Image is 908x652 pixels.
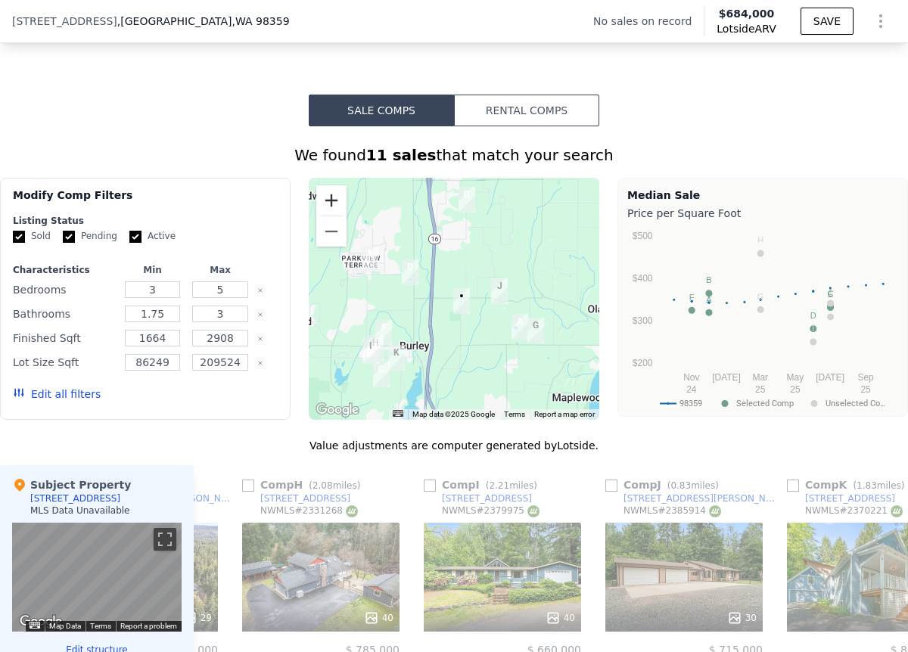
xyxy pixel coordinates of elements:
a: Terms (opens in new tab) [90,622,111,630]
div: 13251 Bandix Rd SE [453,288,470,314]
text: 25 [790,384,801,395]
span: ( miles) [303,480,366,491]
text: D [810,311,816,320]
div: [STREET_ADDRESS] [442,492,532,505]
text: I [812,324,814,333]
span: , [GEOGRAPHIC_DATA] [117,14,290,29]
div: [STREET_ADDRESS][PERSON_NAME] [623,492,781,505]
button: Clear [257,336,263,342]
text: Sep [857,372,874,383]
text: Unselected Co… [826,399,885,408]
text: 25 [860,384,871,395]
div: 7925 163rd St NW [373,362,390,387]
div: 40 [364,610,393,626]
div: Comp H [242,477,366,492]
div: Price per Square Foot [627,203,898,224]
button: Map Data [49,621,81,632]
div: [STREET_ADDRESS] [260,492,350,505]
text: $300 [633,315,653,326]
text: G [757,292,764,301]
div: 3351 SE Cheetah Ln [459,187,475,213]
div: 150 SW Spruce Rd [367,335,384,361]
div: Street View [12,523,182,632]
div: 5769 SE Nelson Rd [527,318,544,343]
a: Open this area in Google Maps (opens a new window) [313,400,362,420]
span: , WA 98359 [232,15,289,27]
div: Max [189,264,251,276]
div: 14229 Fagerud Rd SE [512,314,528,340]
img: NWMLS Logo [346,505,358,517]
img: Google [16,612,66,632]
div: Bathrooms [13,303,116,324]
img: NWMLS Logo [709,505,721,517]
input: Pending [63,231,75,243]
text: J [829,285,833,294]
text: Mar [752,372,768,383]
div: Listing Status [13,215,278,227]
a: [STREET_ADDRESS] [242,492,350,505]
div: Comp J [605,477,725,492]
span: ( miles) [661,480,725,491]
div: Median Sale [627,188,898,203]
div: [STREET_ADDRESS] [805,492,895,505]
div: 30 [727,610,757,626]
a: Report a map error [534,410,595,418]
a: [STREET_ADDRESS] [424,492,532,505]
button: Zoom out [316,216,347,247]
div: Finished Sqft [13,328,116,349]
img: NWMLS Logo [527,505,540,517]
button: Clear [257,287,263,293]
text: H [757,235,763,244]
span: 1.83 [857,480,877,491]
div: Comp I [424,477,543,492]
text: $500 [633,231,653,241]
img: Google [313,400,362,420]
button: Toggle fullscreen view [154,528,176,551]
div: Min [122,264,184,276]
svg: A chart. [627,224,898,413]
button: Edit all filters [13,387,101,402]
div: Characteristics [13,264,116,276]
text: F [689,293,695,302]
div: Modify Comp Filters [13,188,278,215]
span: 0.83 [670,480,691,491]
div: 29 [182,610,212,626]
text: $400 [633,273,653,284]
label: Pending [63,230,117,243]
span: [STREET_ADDRESS] [12,14,117,29]
button: Zoom in [316,185,347,216]
text: [DATE] [816,372,844,383]
button: SAVE [801,8,854,35]
div: 14385 Wild Tree Ave SE [375,320,392,346]
text: 24 [686,384,697,395]
a: Report a problem [120,622,177,630]
div: 15002 Willow Rd SE [388,345,405,371]
div: Bedrooms [13,279,116,300]
button: Clear [257,360,263,366]
img: NWMLS Logo [891,505,903,517]
div: 1509 SE Flora Ln [402,259,418,285]
input: Active [129,231,141,243]
a: [STREET_ADDRESS][PERSON_NAME] [605,492,781,505]
strong: 11 sales [366,146,437,164]
div: Subject Property [12,477,131,492]
div: 40 [546,610,575,626]
input: Sold [13,231,25,243]
div: Lot Size Sqft [13,352,116,373]
text: [DATE] [712,372,741,383]
label: Sold [13,230,51,243]
span: Lotside ARV [717,21,776,36]
text: $200 [633,358,653,368]
a: [STREET_ADDRESS] [787,492,895,505]
text: Nov [683,372,699,383]
div: [STREET_ADDRESS] [30,492,120,505]
div: NWMLS # 2385914 [623,505,721,517]
span: Map data ©2025 Google [412,410,495,418]
div: 11828 Fairview Blvd SW [362,246,378,272]
div: NWMLS # 2379975 [442,505,540,517]
button: Keyboard shortcuts [30,622,40,629]
span: $684,000 [719,8,775,20]
button: Keyboard shortcuts [393,410,403,417]
button: Sale Comps [309,95,454,126]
